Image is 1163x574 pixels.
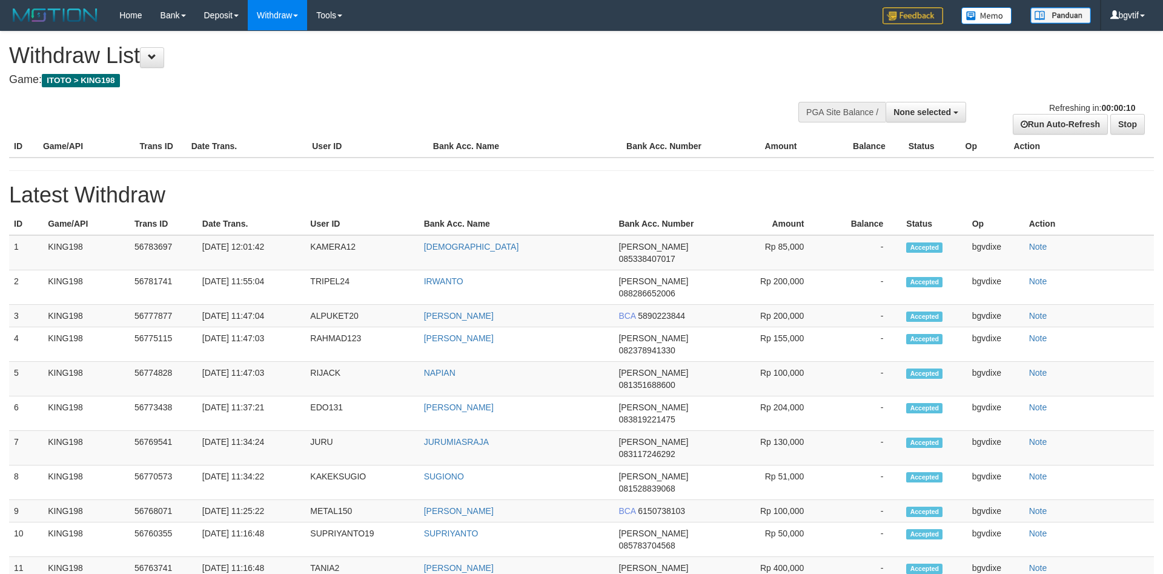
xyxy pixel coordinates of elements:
[729,500,822,522] td: Rp 100,000
[305,522,419,557] td: SUPRIYANTO19
[822,500,901,522] td: -
[197,213,306,235] th: Date Trans.
[906,334,943,344] span: Accepted
[197,500,306,522] td: [DATE] 11:25:22
[130,270,197,305] td: 56781741
[961,7,1012,24] img: Button%20Memo.svg
[822,235,901,270] td: -
[305,362,419,396] td: RIJACK
[906,242,943,253] span: Accepted
[43,305,130,327] td: KING198
[424,437,489,447] a: JURUMIASRAJA
[718,135,815,158] th: Amount
[9,327,43,362] td: 4
[822,305,901,327] td: -
[424,472,464,481] a: SUGIONO
[1029,529,1047,538] a: Note
[9,6,101,24] img: MOTION_logo.png
[967,213,1024,235] th: Op
[618,437,688,447] span: [PERSON_NAME]
[822,431,901,466] td: -
[43,270,130,305] td: KING198
[822,213,901,235] th: Balance
[130,396,197,431] td: 56773438
[130,522,197,557] td: 56760355
[618,402,688,412] span: [PERSON_NAME]
[305,500,419,522] td: METAL150
[614,213,729,235] th: Bank Acc. Number
[798,102,886,122] div: PGA Site Balance /
[424,333,494,343] a: [PERSON_NAME]
[967,431,1024,466] td: bgvdixe
[618,484,675,493] span: 081528839068
[967,522,1024,557] td: bgvdixe
[424,529,479,538] a: SUPRIYANTO
[618,449,675,459] span: 083117246292
[9,431,43,466] td: 7
[729,327,822,362] td: Rp 155,000
[1029,472,1047,481] a: Note
[1110,114,1145,135] a: Stop
[822,466,901,500] td: -
[9,270,43,305] td: 2
[130,235,197,270] td: 56783697
[9,74,763,86] h4: Game:
[729,522,822,557] td: Rp 50,000
[618,242,688,252] span: [PERSON_NAME]
[1024,213,1154,235] th: Action
[424,276,463,286] a: IRWANTO
[883,7,943,24] img: Feedback.jpg
[9,135,38,158] th: ID
[135,135,187,158] th: Trans ID
[967,327,1024,362] td: bgvdixe
[618,380,675,390] span: 081351688600
[9,305,43,327] td: 3
[729,466,822,500] td: Rp 51,000
[729,305,822,327] td: Rp 200,000
[815,135,903,158] th: Balance
[638,311,685,321] span: 5890223844
[1029,276,1047,286] a: Note
[906,472,943,482] span: Accepted
[130,431,197,466] td: 56769541
[618,254,675,264] span: 085338407017
[305,235,419,270] td: KAMERA12
[1029,311,1047,321] a: Note
[197,235,306,270] td: [DATE] 12:01:42
[187,135,308,158] th: Date Trans.
[1029,506,1047,516] a: Note
[9,235,43,270] td: 1
[618,333,688,343] span: [PERSON_NAME]
[419,213,614,235] th: Bank Acc. Name
[305,431,419,466] td: JURU
[130,213,197,235] th: Trans ID
[9,466,43,500] td: 8
[1029,242,1047,252] a: Note
[906,369,943,379] span: Accepted
[1029,402,1047,412] a: Note
[130,466,197,500] td: 56770573
[906,507,943,517] span: Accepted
[305,305,419,327] td: ALPUKET20
[638,506,685,516] span: 6150738103
[618,529,688,538] span: [PERSON_NAME]
[305,466,419,500] td: KAKEKSUGIO
[618,563,688,573] span: [PERSON_NAME]
[906,403,943,413] span: Accepted
[305,213,419,235] th: User ID
[9,44,763,68] h1: Withdraw List
[43,466,130,500] td: KING198
[197,522,306,557] td: [DATE] 11:16:48
[967,500,1024,522] td: bgvdixe
[1029,368,1047,378] a: Note
[38,135,135,158] th: Game/API
[621,135,718,158] th: Bank Acc. Number
[822,522,901,557] td: -
[130,327,197,362] td: 56775115
[130,500,197,522] td: 56768071
[729,270,822,305] td: Rp 200,000
[618,289,675,298] span: 088286652006
[906,312,943,322] span: Accepted
[424,563,494,573] a: [PERSON_NAME]
[197,396,306,431] td: [DATE] 11:37:21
